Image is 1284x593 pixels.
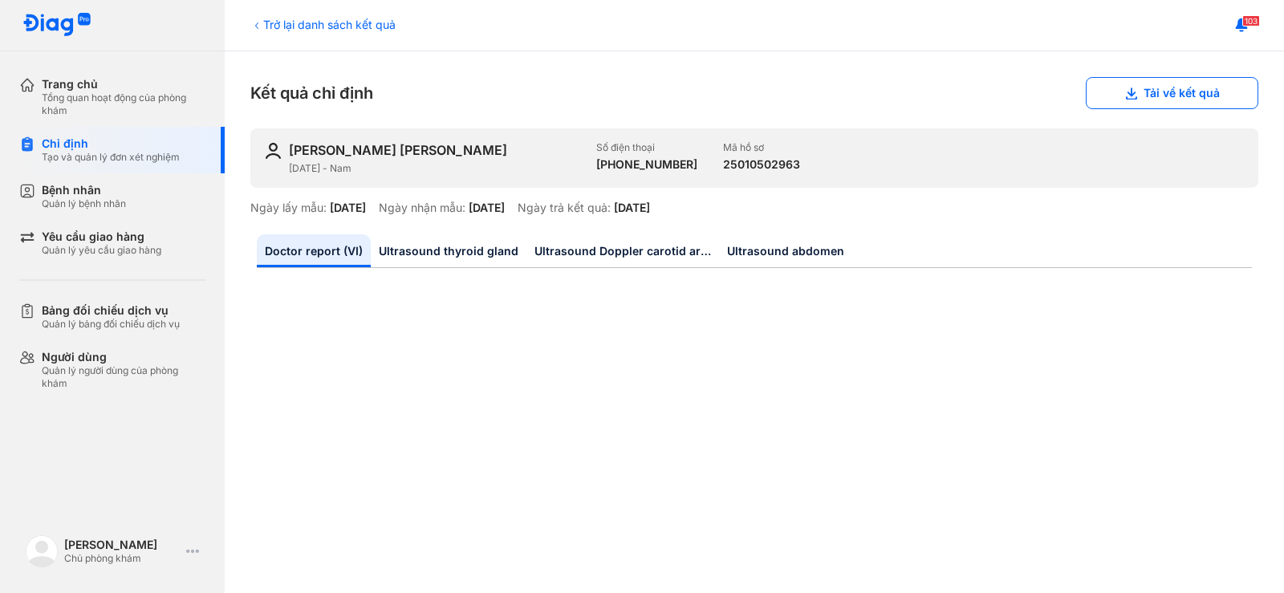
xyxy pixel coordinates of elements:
[518,201,611,215] div: Ngày trả kết quả:
[469,201,505,215] div: [DATE]
[42,183,126,197] div: Bệnh nhân
[42,91,205,117] div: Tổng quan hoạt động của phòng khám
[64,538,180,552] div: [PERSON_NAME]
[614,201,650,215] div: [DATE]
[64,552,180,565] div: Chủ phòng khám
[250,201,327,215] div: Ngày lấy mẫu:
[719,234,852,267] a: Ultrasound abdomen
[42,136,180,151] div: Chỉ định
[1242,15,1260,26] span: 103
[250,16,396,33] div: Trở lại danh sách kết quả
[723,141,800,154] div: Mã hồ sơ
[371,234,526,267] a: Ultrasound thyroid gland
[596,141,697,154] div: Số điện thoại
[42,151,180,164] div: Tạo và quản lý đơn xét nghiệm
[42,303,180,318] div: Bảng đối chiếu dịch vụ
[379,201,465,215] div: Ngày nhận mẫu:
[26,535,58,567] img: logo
[526,234,719,267] a: Ultrasound Doppler carotid arteries
[330,201,366,215] div: [DATE]
[42,318,180,331] div: Quản lý bảng đối chiếu dịch vụ
[289,141,507,159] div: [PERSON_NAME] [PERSON_NAME]
[289,162,583,175] div: [DATE] - Nam
[42,244,161,257] div: Quản lý yêu cầu giao hàng
[42,229,161,244] div: Yêu cầu giao hàng
[1086,77,1258,109] button: Tải về kết quả
[42,77,205,91] div: Trang chủ
[42,350,205,364] div: Người dùng
[42,197,126,210] div: Quản lý bệnh nhân
[596,157,697,172] div: [PHONE_NUMBER]
[22,13,91,38] img: logo
[257,234,371,267] a: Doctor report (VI)
[723,157,800,172] div: 25010502963
[263,141,282,160] img: user-icon
[250,77,1258,109] div: Kết quả chỉ định
[42,364,205,390] div: Quản lý người dùng của phòng khám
